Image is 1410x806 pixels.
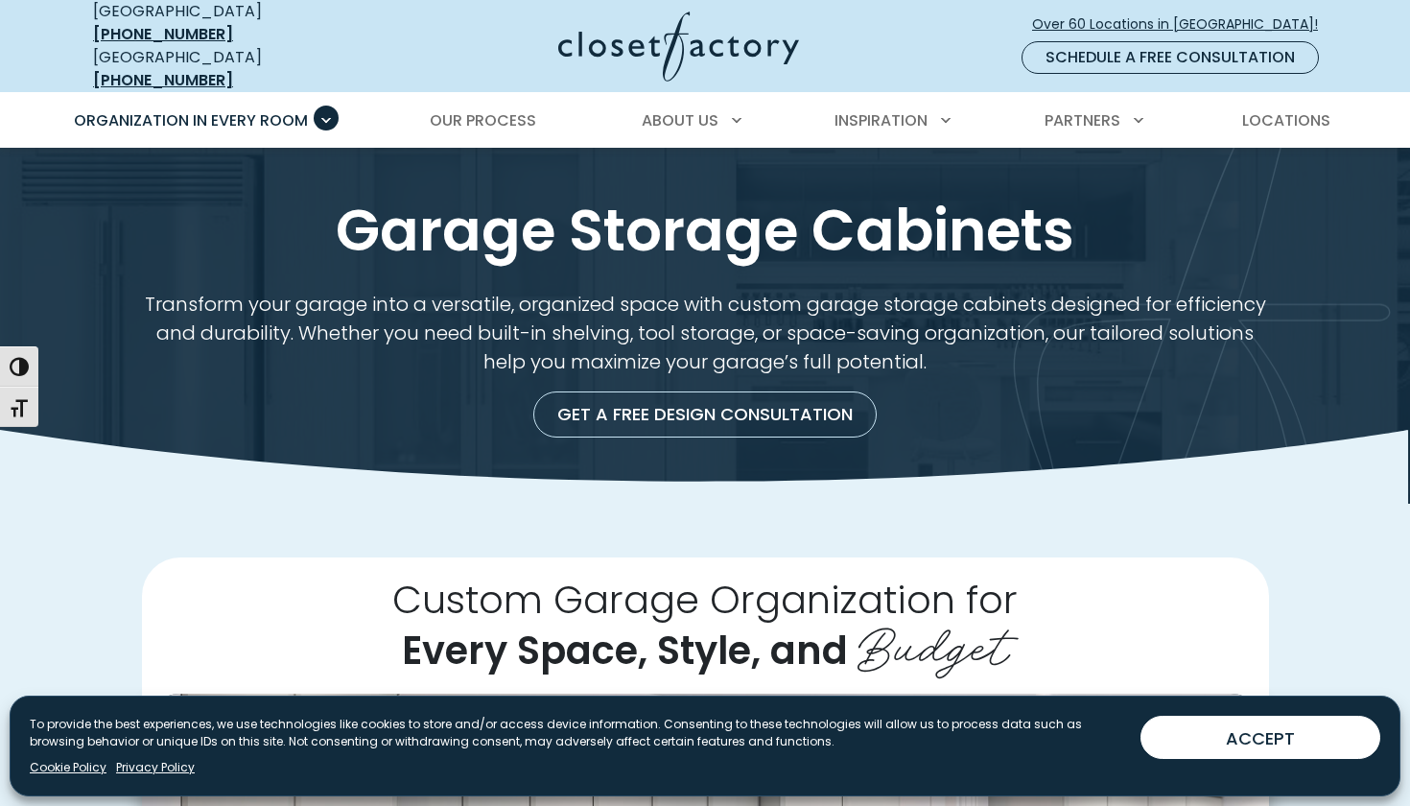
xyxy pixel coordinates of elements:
[1032,14,1333,35] span: Over 60 Locations in [GEOGRAPHIC_DATA]!
[74,109,308,131] span: Organization in Every Room
[533,391,877,438] a: Get a Free Design Consultation
[858,604,1009,680] span: Budget
[116,759,195,776] a: Privacy Policy
[60,94,1350,148] nav: Primary Menu
[430,109,536,131] span: Our Process
[93,69,233,91] a: [PHONE_NUMBER]
[30,759,106,776] a: Cookie Policy
[93,23,233,45] a: [PHONE_NUMBER]
[558,12,799,82] img: Closet Factory Logo
[1045,109,1120,131] span: Partners
[402,624,848,677] span: Every Space, Style, and
[1242,109,1330,131] span: Locations
[93,46,371,92] div: [GEOGRAPHIC_DATA]
[1022,41,1319,74] a: Schedule a Free Consultation
[642,109,718,131] span: About Us
[89,194,1321,267] h1: Garage Storage Cabinets
[30,716,1125,750] p: To provide the best experiences, we use technologies like cookies to store and/or access device i...
[1031,8,1334,41] a: Over 60 Locations in [GEOGRAPHIC_DATA]!
[392,573,1018,627] span: Custom Garage Organization for
[1140,716,1380,759] button: ACCEPT
[834,109,928,131] span: Inspiration
[142,290,1269,376] p: Transform your garage into a versatile, organized space with custom garage storage cabinets desig...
